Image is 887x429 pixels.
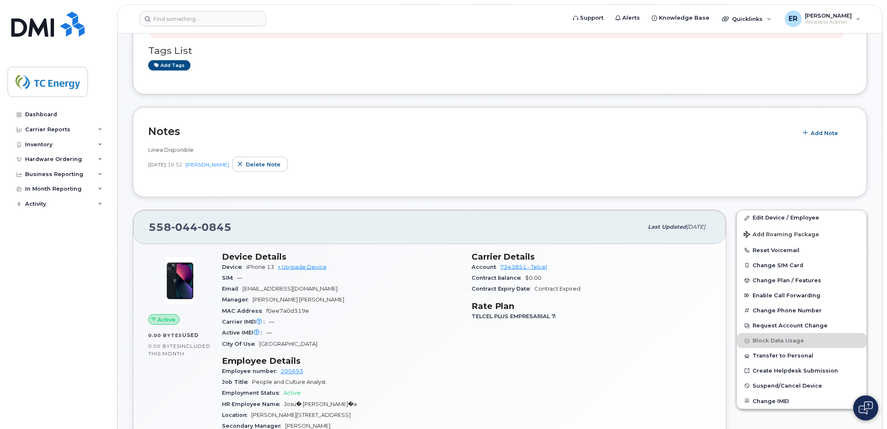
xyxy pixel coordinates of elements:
[284,401,357,408] span: Josu� [PERSON_NAME]�a
[737,273,867,288] button: Change Plan / Features
[155,256,205,306] img: image20231002-3703462-1ig824h.jpeg
[222,356,462,366] h3: Employee Details
[222,412,251,419] span: Location
[148,161,166,168] span: [DATE]
[222,252,462,262] h3: Device Details
[687,224,706,230] span: [DATE]
[789,14,798,24] span: ER
[535,286,581,292] span: Contract Expired
[805,12,852,19] span: [PERSON_NAME]
[269,319,274,325] span: —
[732,15,763,22] span: Quicklinks
[646,10,716,26] a: Knowledge Base
[737,318,867,333] button: Request Account Change
[567,10,610,26] a: Support
[148,343,180,349] span: 0.00 Bytes
[526,275,542,281] span: $0.00
[222,308,266,314] span: MAC Address
[148,46,852,56] h3: Tags List
[281,368,303,375] a: 205693
[186,161,229,168] a: [PERSON_NAME]
[253,296,344,303] span: [PERSON_NAME] [PERSON_NAME]
[222,296,253,303] span: Manager
[737,348,867,363] button: Transfer to Personal
[168,161,182,168] span: 16:52
[222,341,259,347] span: City Of Use
[278,264,327,270] a: + Upgrade Device
[737,378,867,393] button: Suspend/Cancel Device
[171,221,198,233] span: 044
[266,308,309,314] span: f0ee7a0d319e
[252,379,326,386] span: People and Culture Analyst
[659,14,710,22] span: Knowledge Base
[472,252,711,262] h3: Carrier Details
[472,264,500,270] span: Account
[222,275,237,281] span: SIM
[717,10,778,27] div: Quicklinks
[246,161,281,169] span: Delete note
[737,363,867,378] a: Create Helpdesk Submission
[737,225,867,243] button: Add Roaming Package
[259,341,317,347] span: [GEOGRAPHIC_DATA]
[148,125,794,138] h2: Notes
[266,329,272,336] span: —
[737,333,867,348] button: Block Data Usage
[753,277,822,283] span: Change Plan / Features
[859,401,873,415] img: Open chat
[182,332,199,338] span: used
[148,332,182,338] span: 0.00 Bytes
[737,394,867,409] button: Change IMEI
[580,14,604,22] span: Support
[148,60,191,71] a: Add tags
[222,390,284,396] span: Employment Status
[222,264,246,270] span: Device
[811,129,838,137] span: Add Note
[737,288,867,303] button: Enable Call Forwarding
[242,286,338,292] span: [EMAIL_ADDRESS][DOMAIN_NAME]
[472,286,535,292] span: Contract Expiry Date
[472,275,526,281] span: Contract balance
[139,11,266,26] input: Find something...
[251,412,351,419] span: [PERSON_NAME][STREET_ADDRESS]
[149,221,232,233] span: 558
[148,146,193,153] span: Linea Disponible
[753,292,821,299] span: Enable Call Forwarding
[222,286,242,292] span: Email
[158,316,176,324] span: Active
[472,313,560,319] span: TELCEL PLUS EMPRESARIAL 7
[737,303,867,318] button: Change Phone Number
[222,329,266,336] span: Active IMEI
[500,264,547,270] a: 7343851 - Telcel
[779,10,867,27] div: Eric Rodriguez
[610,10,646,26] a: Alerts
[623,14,640,22] span: Alerts
[222,368,281,375] span: Employee number
[737,210,867,225] a: Edit Device / Employee
[198,221,232,233] span: 0845
[222,379,252,386] span: Job Title
[648,224,687,230] span: Last updated
[222,401,284,408] span: HR Employee Name
[744,231,820,239] span: Add Roaming Package
[284,390,301,396] span: Active
[737,243,867,258] button: Reset Voicemail
[472,301,711,311] h3: Rate Plan
[753,383,823,389] span: Suspend/Cancel Device
[222,319,269,325] span: Carrier IMEI
[805,19,852,26] span: Wireless Admin
[148,343,211,357] span: included this month
[737,258,867,273] button: Change SIM Card
[232,157,288,172] button: Delete note
[246,264,274,270] span: iPhone 13
[798,126,846,141] button: Add Note
[237,275,242,281] span: —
